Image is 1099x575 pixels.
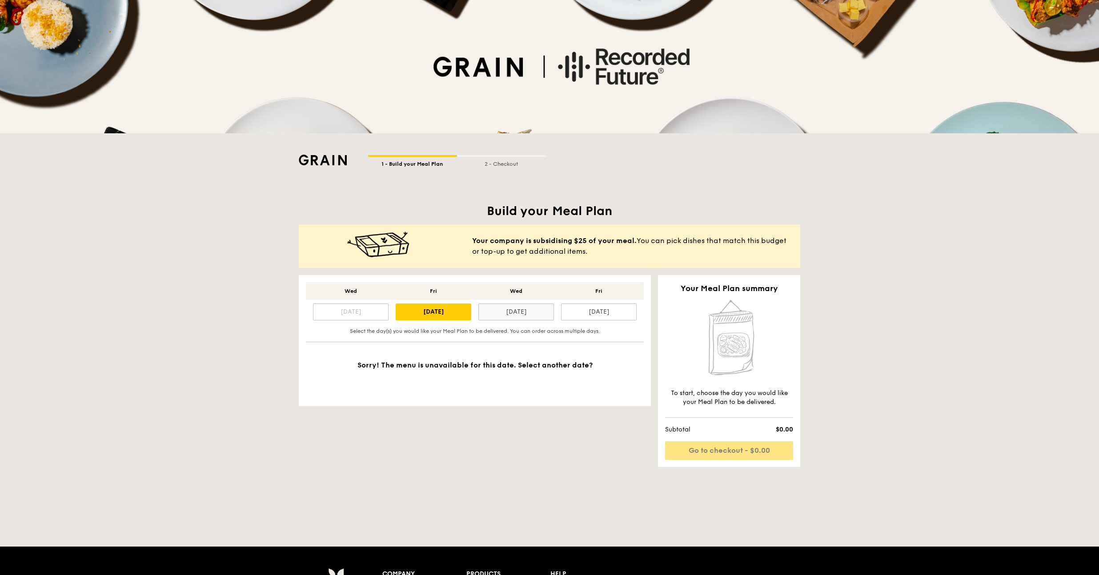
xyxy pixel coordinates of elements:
span: $0.00 [742,425,793,434]
h1: Build your Meal Plan [299,203,800,219]
div: Fri [561,287,637,295]
img: Grain [299,155,347,165]
div: 1 - Build your Meal Plan [368,157,457,168]
a: Go to checkout - $0.00 [665,441,793,460]
img: Home delivery [703,298,755,378]
div: Select the day(s) you would like your Meal Plan to be delivered. You can order across multiple days. [309,327,640,335]
div: Wed [313,287,389,295]
img: meal-happy@2x.c9d3c595.png [347,232,409,258]
div: 2 - Checkout [457,157,546,168]
div: Wed [478,287,554,295]
span: You can pick dishes that match this budget or top-up to get additional items. [472,236,793,257]
div: Sorry! The menu is unavailable for this date. Select another date? [299,349,651,406]
div: Fri [396,287,471,295]
div: To start, choose the day you would like your Meal Plan to be delivered. [665,389,793,407]
span: Subtotal [665,425,742,434]
h2: Your Meal Plan summary [665,282,793,295]
b: Your company is subsidising $25 of your meal. [472,236,637,245]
